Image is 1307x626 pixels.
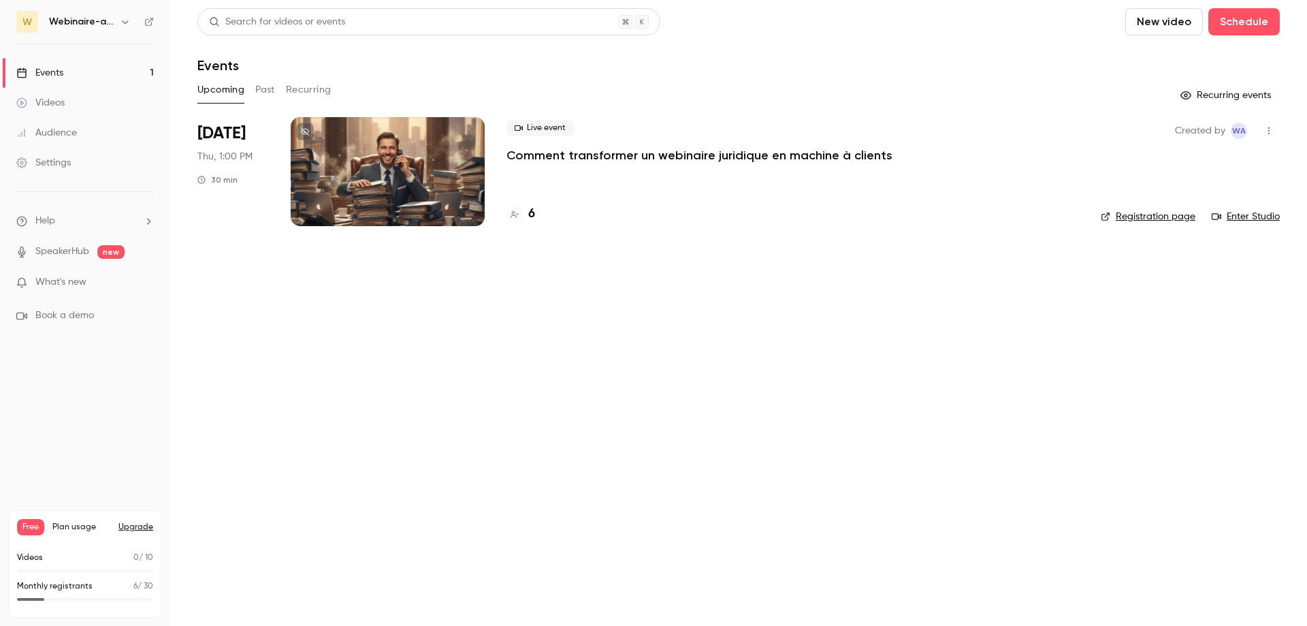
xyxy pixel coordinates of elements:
[197,117,269,226] div: Oct 16 Thu, 1:00 PM (Europe/Paris)
[197,123,246,144] span: [DATE]
[17,580,93,593] p: Monthly registrants
[1174,84,1280,106] button: Recurring events
[506,147,892,163] a: Comment transformer un webinaire juridique en machine à clients
[197,79,244,101] button: Upcoming
[197,150,253,163] span: Thu, 1:00 PM
[1231,123,1247,139] span: Webinaire Avocats
[506,120,574,136] span: Live event
[133,554,139,562] span: 0
[1212,210,1280,223] a: Enter Studio
[17,552,43,564] p: Videos
[16,96,65,110] div: Videos
[16,214,154,228] li: help-dropdown-opener
[1208,8,1280,35] button: Schedule
[133,582,138,591] span: 6
[35,245,89,259] a: SpeakerHub
[35,309,94,323] span: Book a demo
[97,245,125,259] span: new
[197,174,238,185] div: 30 min
[506,205,535,223] a: 6
[49,15,114,29] h6: Webinaire-avocats
[133,580,153,593] p: / 30
[17,519,44,535] span: Free
[118,522,153,533] button: Upgrade
[52,522,110,533] span: Plan usage
[286,79,332,101] button: Recurring
[1101,210,1195,223] a: Registration page
[255,79,275,101] button: Past
[16,126,77,140] div: Audience
[133,552,153,564] p: / 10
[35,214,55,228] span: Help
[1125,8,1203,35] button: New video
[1175,123,1225,139] span: Created by
[197,57,239,74] h1: Events
[16,66,63,80] div: Events
[209,15,345,29] div: Search for videos or events
[22,15,32,29] span: W
[528,205,535,223] h4: 6
[16,156,71,170] div: Settings
[1232,123,1246,139] span: WA
[35,275,86,289] span: What's new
